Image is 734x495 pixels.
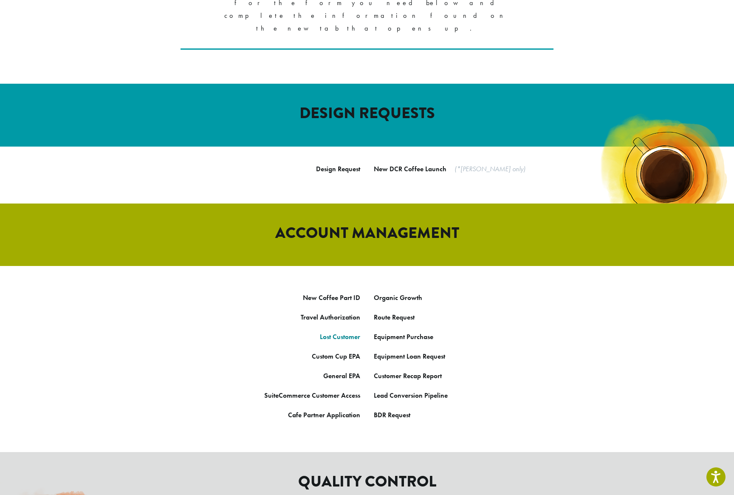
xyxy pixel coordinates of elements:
a: Equipment Purcha [374,332,427,341]
a: Equipment Loan Request [374,352,445,361]
a: SuiteCommerce Customer Access [264,391,360,400]
a: BDR Request [374,410,410,419]
h2: QUALITY CONTROL [125,472,609,491]
h2: DESIGN REQUESTS [125,104,609,122]
a: Cafe Partner Application [288,410,360,419]
a: General EPA [323,371,360,380]
a: Customer Recap Report [374,371,442,380]
a: New Coffee Part ID [303,293,360,302]
a: Organic Growth [374,293,422,302]
h2: ACCOUNT MANAGEMENT [125,224,609,242]
a: Travel Authorization [301,313,360,322]
a: se [427,332,433,341]
em: (*[PERSON_NAME] only) [455,164,525,173]
a: Route Request [374,313,415,322]
a: Custom Cup EPA [312,352,360,361]
a: Design Request [316,164,360,173]
a: Lost Customer [320,332,360,341]
a: Lead Conversion Pipeline [374,391,448,400]
a: New DCR Coffee Launch [374,164,446,173]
